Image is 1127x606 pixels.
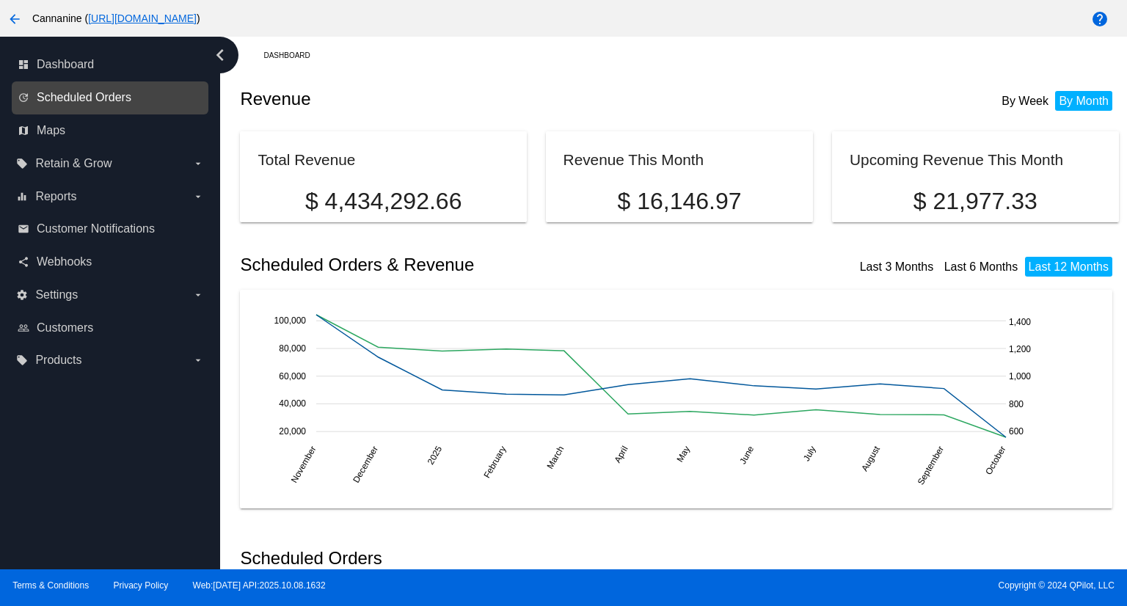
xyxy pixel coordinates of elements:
i: people_outline [18,322,29,334]
a: Dashboard [263,44,323,67]
text: November [289,444,318,484]
h2: Total Revenue [258,151,355,168]
span: Maps [37,124,65,137]
span: Customers [37,321,93,335]
p: $ 4,434,292.66 [258,188,508,215]
i: settings [16,289,28,301]
a: update Scheduled Orders [18,86,204,109]
a: Web:[DATE] API:2025.10.08.1632 [193,580,326,591]
a: email Customer Notifications [18,217,204,241]
text: 80,000 [280,343,307,353]
li: By Month [1055,91,1112,111]
mat-icon: arrow_back [6,10,23,28]
a: people_outline Customers [18,316,204,340]
a: Last 12 Months [1029,260,1109,273]
i: local_offer [16,354,28,366]
a: Terms & Conditions [12,580,89,591]
p: $ 21,977.33 [850,188,1101,215]
span: Products [35,354,81,367]
a: share Webhooks [18,250,204,274]
i: arrow_drop_down [192,289,204,301]
i: update [18,92,29,103]
text: 2025 [426,444,445,466]
span: Dashboard [37,58,94,71]
a: [URL][DOMAIN_NAME] [88,12,197,24]
i: email [18,223,29,235]
span: Settings [35,288,78,302]
a: map Maps [18,119,204,142]
text: October [984,444,1008,476]
text: July [801,444,818,462]
text: 100,000 [274,315,307,326]
text: September [916,444,946,486]
text: 1,000 [1009,371,1031,382]
a: Privacy Policy [114,580,169,591]
i: arrow_drop_down [192,354,204,366]
text: April [613,444,630,464]
text: 600 [1009,426,1024,437]
h2: Upcoming Revenue This Month [850,151,1063,168]
a: dashboard Dashboard [18,53,204,76]
a: Last 3 Months [860,260,934,273]
text: 60,000 [280,370,307,381]
text: February [482,444,508,480]
h2: Revenue This Month [563,151,704,168]
text: August [860,444,883,473]
span: Customer Notifications [37,222,155,236]
span: Retain & Grow [35,157,112,170]
li: By Week [998,91,1052,111]
text: 1,400 [1009,316,1031,326]
i: dashboard [18,59,29,70]
mat-icon: help [1091,10,1109,28]
i: arrow_drop_down [192,158,204,169]
a: Last 6 Months [944,260,1018,273]
i: local_offer [16,158,28,169]
h2: Scheduled Orders & Revenue [240,255,679,275]
text: June [738,444,756,466]
text: 1,200 [1009,344,1031,354]
span: Webhooks [37,255,92,269]
h2: Revenue [240,89,679,109]
p: $ 16,146.97 [563,188,796,215]
i: equalizer [16,191,28,202]
text: March [545,444,566,470]
text: 20,000 [280,426,307,437]
text: 40,000 [280,398,307,409]
h2: Scheduled Orders [240,548,679,569]
span: Copyright © 2024 QPilot, LLC [576,580,1115,591]
text: December [351,444,381,484]
i: map [18,125,29,136]
text: May [675,444,692,464]
span: Cannanine ( ) [32,12,200,24]
i: arrow_drop_down [192,191,204,202]
i: chevron_left [208,43,232,67]
span: Reports [35,190,76,203]
i: share [18,256,29,268]
span: Scheduled Orders [37,91,131,104]
text: 800 [1009,398,1024,409]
